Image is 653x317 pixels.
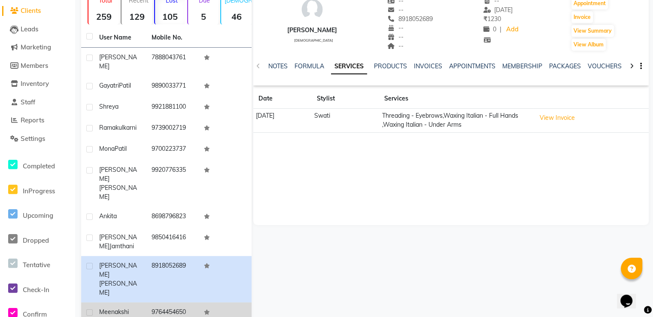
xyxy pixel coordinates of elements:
[2,79,73,89] a: Inventory
[21,98,35,106] span: Staff
[294,38,333,43] span: [DEMOGRAPHIC_DATA]
[483,6,513,14] span: [DATE]
[379,89,533,109] th: Services
[99,53,137,70] span: [PERSON_NAME]
[146,160,199,207] td: 9920776335
[94,28,146,48] th: User Name
[99,233,137,250] span: [PERSON_NAME]
[387,24,404,32] span: --
[146,256,199,302] td: 8918052689
[2,6,73,16] a: Clients
[146,207,199,228] td: 8698796823
[99,280,137,296] span: [PERSON_NAME]
[549,62,581,70] a: PACKAGES
[21,61,48,70] span: Members
[23,236,49,244] span: Dropped
[2,43,73,52] a: Marketing
[99,124,115,131] span: rama
[99,184,137,201] span: [PERSON_NAME]
[374,62,407,70] a: PRODUCTS
[483,25,496,33] span: 0
[295,62,324,70] a: FORMULA
[109,242,134,250] span: Jamthani
[505,24,520,36] a: Add
[115,145,127,152] span: Patil
[99,166,137,183] span: [PERSON_NAME]
[483,15,487,23] span: ₹
[379,109,533,133] td: Threading - Eyebrows,Waxing Italian - Full Hands ,Waxing Italian - Under Arms
[387,33,404,41] span: --
[146,97,199,118] td: 9921881100
[121,11,152,22] strong: 129
[23,187,55,195] span: InProgress
[99,145,115,152] span: Mona
[99,212,117,220] span: Ankita
[188,11,219,22] strong: 5
[253,89,312,109] th: Date
[312,109,380,133] td: Swati
[2,61,73,71] a: Members
[21,116,44,124] span: Reports
[571,39,606,51] button: View Album
[331,59,367,74] a: SERVICES
[287,26,337,35] div: [PERSON_NAME]
[99,82,119,89] span: Gayatri
[2,134,73,144] a: Settings
[21,134,45,143] span: Settings
[571,25,614,37] button: View Summary
[146,228,199,256] td: 9850416416
[21,79,49,88] span: Inventory
[500,25,501,34] span: |
[312,89,380,109] th: Stylist
[2,116,73,125] a: Reports
[155,11,185,22] strong: 105
[21,6,41,15] span: Clients
[23,261,50,269] span: Tentative
[146,28,199,48] th: Mobile No.
[449,62,495,70] a: APPOINTMENTS
[23,211,53,219] span: Upcoming
[2,24,73,34] a: Leads
[119,82,131,89] span: Patil
[387,6,404,14] span: --
[617,283,644,308] iframe: chat widget
[99,308,129,316] span: Meenakshi
[483,15,501,23] span: 1230
[502,62,542,70] a: MEMBERSHIP
[99,103,118,110] span: Shreya
[253,109,312,133] td: [DATE]
[115,124,137,131] span: kulkarni
[221,11,252,22] strong: 46
[21,43,51,51] span: Marketing
[536,111,579,125] button: View Invoice
[99,262,137,278] span: [PERSON_NAME]
[146,139,199,160] td: 9700223737
[588,62,622,70] a: VOUCHERS
[88,11,119,22] strong: 259
[2,98,73,107] a: Staff
[414,62,442,70] a: INVOICES
[21,25,38,33] span: Leads
[571,11,593,23] button: Invoice
[146,48,199,76] td: 7888043761
[23,162,55,170] span: Completed
[387,15,433,23] span: 8918052689
[23,286,49,294] span: Check-In
[146,76,199,97] td: 9890033771
[387,42,404,50] span: --
[146,118,199,139] td: 9739002719
[268,62,288,70] a: NOTES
